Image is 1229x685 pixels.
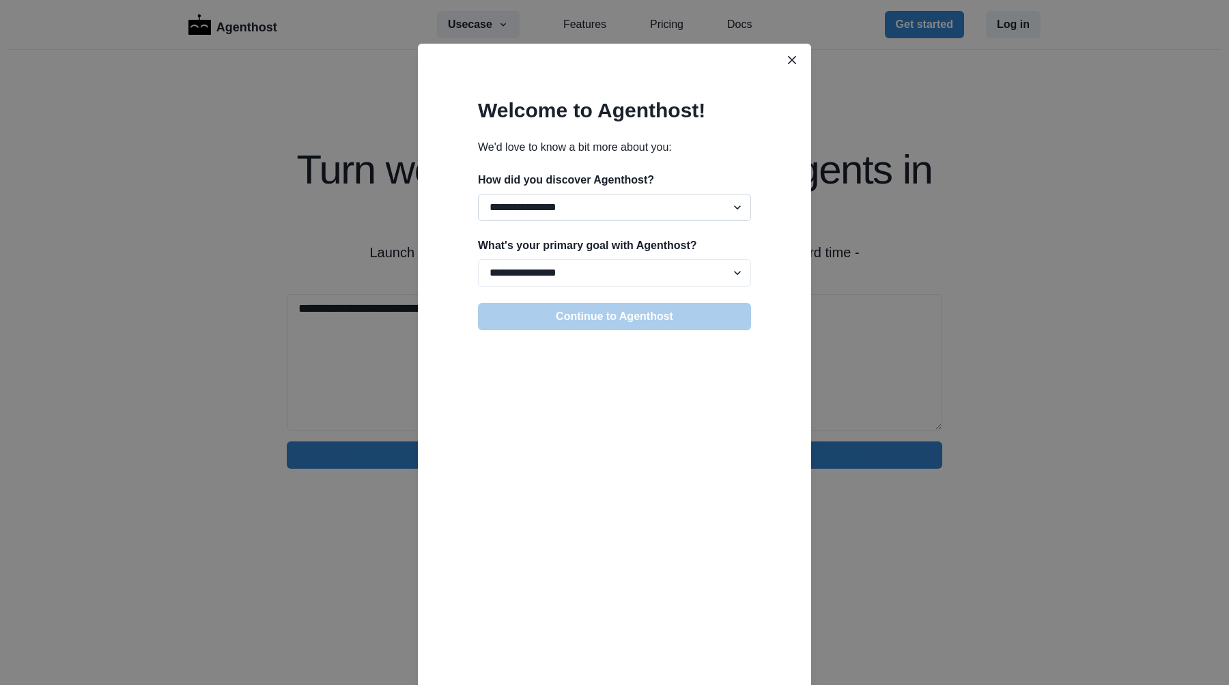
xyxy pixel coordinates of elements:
[781,49,803,71] button: Close
[478,237,751,254] p: What's your primary goal with Agenthost?
[478,303,751,330] button: Continue to Agenthost
[478,98,751,123] h2: Welcome to Agenthost!
[478,139,751,156] p: We'd love to know a bit more about you:
[478,172,751,188] p: How did you discover Agenthost?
